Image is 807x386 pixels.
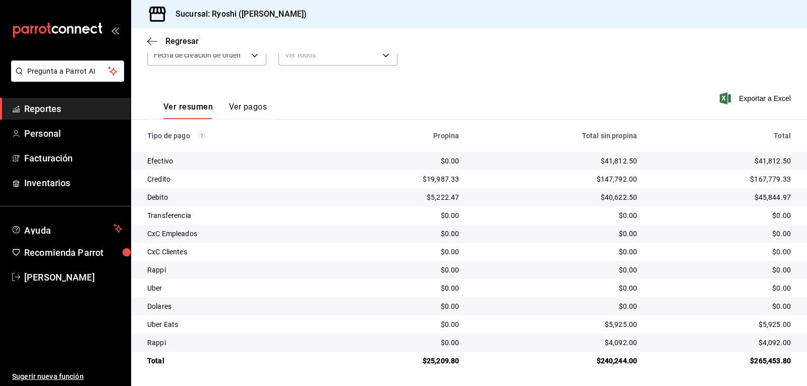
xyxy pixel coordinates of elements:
[278,44,397,66] div: Ver todos
[198,132,205,139] svg: Los pagos realizados con Pay y otras terminales son montos brutos.
[111,26,119,34] button: open_drawer_menu
[147,283,328,293] div: Uber
[229,102,267,119] button: Ver pagos
[344,265,459,275] div: $0.00
[475,247,637,257] div: $0.00
[147,247,328,257] div: CxC Clientes
[653,319,791,329] div: $5,925.00
[475,156,637,166] div: $41,812.50
[653,132,791,140] div: Total
[475,132,637,140] div: Total sin propina
[147,319,328,329] div: Uber Eats
[344,229,459,239] div: $0.00
[24,127,123,140] span: Personal
[147,229,328,239] div: CxC Empleados
[167,8,307,20] h3: Sucursal: Ryoshi ([PERSON_NAME])
[653,192,791,202] div: $45,844.97
[163,102,213,119] button: Ver resumen
[344,156,459,166] div: $0.00
[27,66,108,77] span: Pregunta a Parrot AI
[475,192,637,202] div: $40,622.50
[653,356,791,366] div: $265,453.80
[653,338,791,348] div: $4,092.00
[154,50,241,60] span: Fecha de creación de orden
[653,283,791,293] div: $0.00
[653,301,791,311] div: $0.00
[475,174,637,184] div: $147,792.00
[344,132,459,140] div: Propina
[344,356,459,366] div: $25,209.80
[147,356,328,366] div: Total
[653,210,791,220] div: $0.00
[147,338,328,348] div: Rappi
[165,36,199,46] span: Regresar
[147,174,328,184] div: Credito
[475,356,637,366] div: $240,244.00
[147,210,328,220] div: Transferencia
[147,132,328,140] div: Tipo de pago
[653,247,791,257] div: $0.00
[12,371,123,382] span: Sugerir nueva función
[163,102,267,119] div: navigation tabs
[475,301,637,311] div: $0.00
[24,176,123,190] span: Inventarios
[475,265,637,275] div: $0.00
[147,265,328,275] div: Rappi
[7,73,124,84] a: Pregunta a Parrot AI
[653,265,791,275] div: $0.00
[475,338,637,348] div: $4,092.00
[24,102,123,116] span: Reportes
[653,174,791,184] div: $167,779.33
[722,92,791,104] button: Exportar a Excel
[344,192,459,202] div: $5,222.47
[24,151,123,165] span: Facturación
[24,223,109,235] span: Ayuda
[147,192,328,202] div: Debito
[475,319,637,329] div: $5,925.00
[147,301,328,311] div: Dolares
[11,61,124,82] button: Pregunta a Parrot AI
[344,338,459,348] div: $0.00
[147,36,199,46] button: Regresar
[344,247,459,257] div: $0.00
[344,283,459,293] div: $0.00
[653,156,791,166] div: $41,812.50
[344,174,459,184] div: $19,987.33
[653,229,791,239] div: $0.00
[475,229,637,239] div: $0.00
[344,210,459,220] div: $0.00
[344,319,459,329] div: $0.00
[475,210,637,220] div: $0.00
[344,301,459,311] div: $0.00
[24,246,123,259] span: Recomienda Parrot
[475,283,637,293] div: $0.00
[24,270,123,284] span: [PERSON_NAME]
[147,156,328,166] div: Efectivo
